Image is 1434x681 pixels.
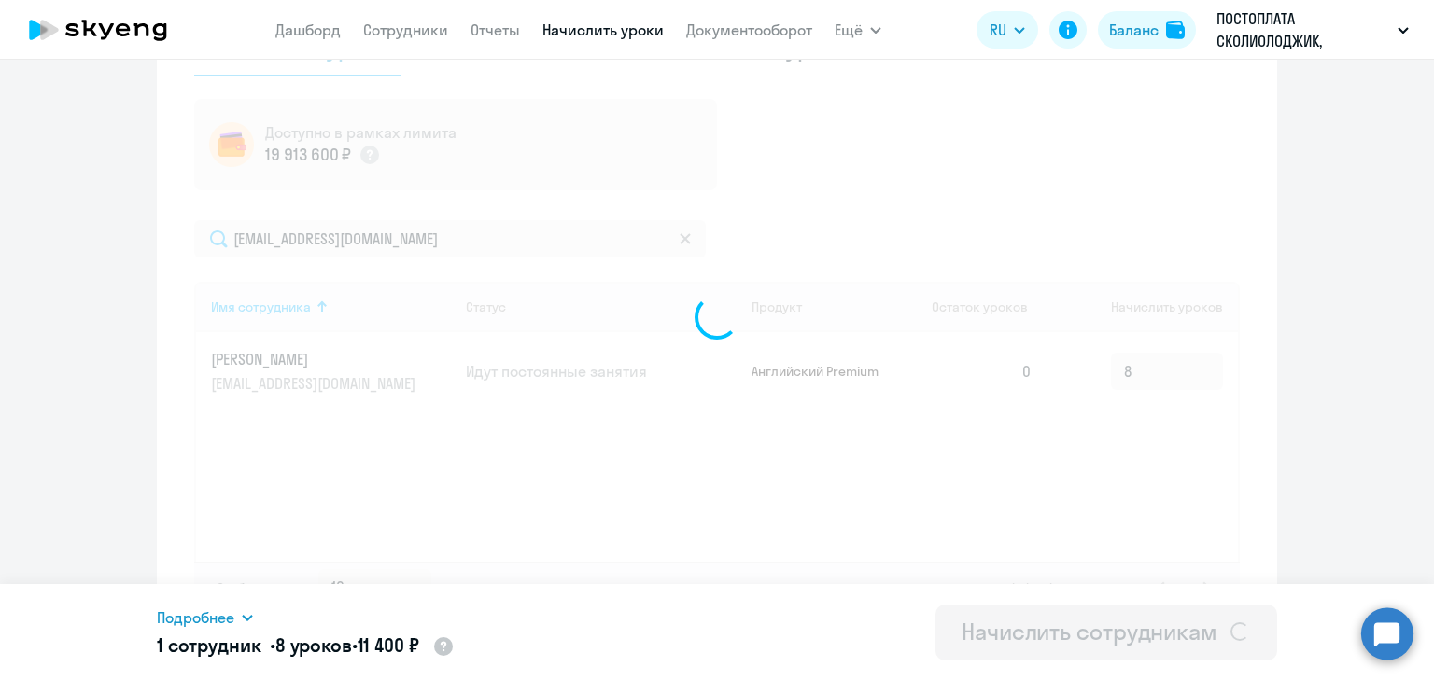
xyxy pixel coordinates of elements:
a: Сотрудники [363,21,448,39]
p: ПОСТОПЛАТА СКОЛИОЛОДЖИК, СКОЛИОЛОДЖИК.РУ, ООО [1216,7,1390,52]
div: Баланс [1109,19,1159,41]
a: Отчеты [471,21,520,39]
a: Документооборот [686,21,812,39]
span: Подробнее [157,606,234,629]
a: Дашборд [275,21,341,39]
button: Начислить сотрудникам [935,605,1277,660]
span: 11 400 ₽ [358,633,419,657]
span: RU [990,19,1006,41]
h5: 1 сотрудник • • [157,632,455,660]
span: Ещё [835,19,863,41]
button: Балансbalance [1098,11,1196,49]
img: balance [1166,21,1185,39]
div: Начислить сотрудникам [962,617,1217,646]
span: 8 уроков [275,633,352,657]
button: Ещё [835,11,881,49]
a: Начислить уроки [542,21,664,39]
button: ПОСТОПЛАТА СКОЛИОЛОДЖИК, СКОЛИОЛОДЖИК.РУ, ООО [1207,7,1418,52]
button: RU [977,11,1038,49]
